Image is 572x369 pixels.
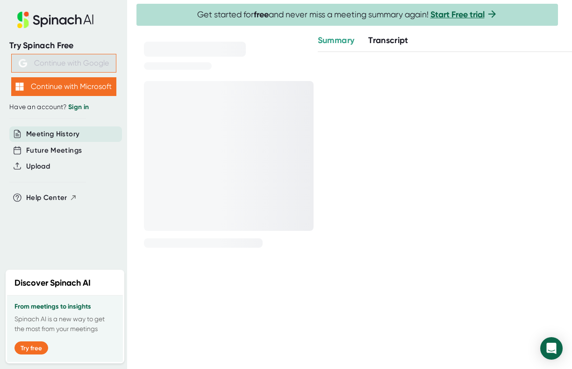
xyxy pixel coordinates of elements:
h3: From meetings to insights [14,303,115,310]
button: Transcript [368,34,408,47]
button: Future Meetings [26,145,82,156]
span: Transcript [368,35,408,45]
span: Get started for and never miss a meeting summary again! [197,9,498,20]
a: Sign in [68,103,89,111]
span: Help Center [26,192,67,203]
div: Try Spinach Free [9,40,118,51]
span: Summary [318,35,354,45]
p: Spinach AI is a new way to get the most from your meetings [14,314,115,334]
a: Start Free trial [430,9,485,20]
b: free [254,9,269,20]
h2: Discover Spinach AI [14,277,91,289]
button: Upload [26,161,50,172]
div: Have an account? [9,103,118,111]
img: Aehbyd4JwY73AAAAAElFTkSuQmCC [19,59,27,67]
div: Open Intercom Messenger [540,337,563,360]
button: Continue with Google [11,54,116,73]
button: Continue with Microsoft [11,77,116,96]
button: Meeting History [26,129,79,140]
button: Help Center [26,192,77,203]
button: Try free [14,341,48,354]
button: Summary [318,34,354,47]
